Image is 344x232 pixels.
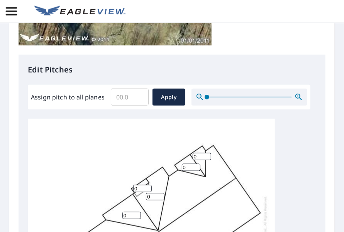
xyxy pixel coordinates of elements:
img: EV Logo [34,6,125,17]
p: Edit Pitches [28,64,316,76]
a: EV Logo [30,1,130,22]
label: Assign pitch to all planes [31,92,105,102]
button: Apply [153,89,185,106]
span: Apply [159,92,179,102]
input: 00.0 [111,86,149,108]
